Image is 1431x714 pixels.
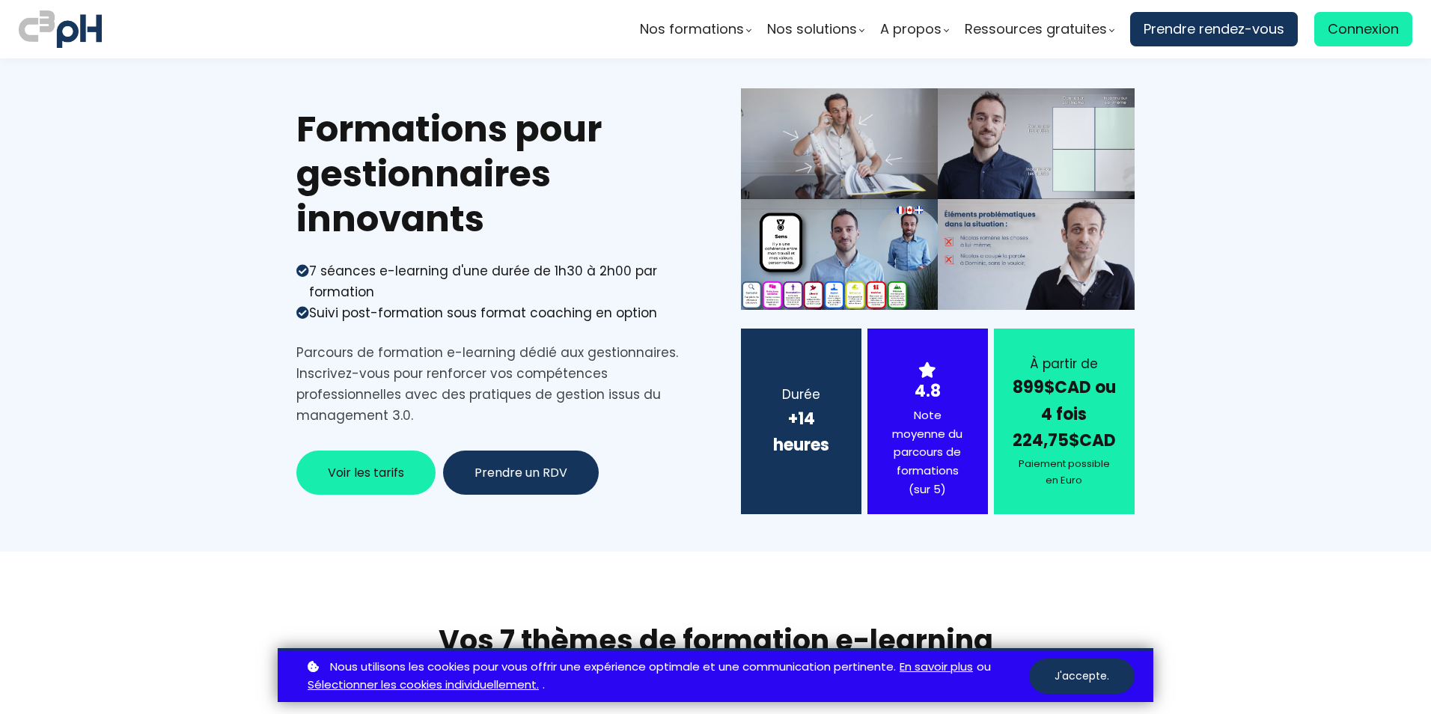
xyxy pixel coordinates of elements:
p: ou . [304,658,1029,695]
span: Connexion [1328,18,1399,40]
h1: Formations pour gestionnaires innovants [296,107,690,242]
h1: Vos 7 thèmes de formation e-learning [296,623,1135,659]
span: A propos [880,18,942,40]
span: Nos solutions [767,18,857,40]
div: Paiement possible en Euro [1013,456,1116,489]
a: Connexion [1314,12,1412,46]
div: Note moyenne du parcours de formations (sur 5) [886,406,968,499]
div: Durée [760,384,842,405]
span: Ressources gratuites [965,18,1107,40]
span: Prendre un RDV [475,463,567,482]
button: Prendre un RDV [443,451,599,495]
span: Nos formations [640,18,744,40]
button: Voir les tarifs [296,451,436,495]
button: J'accepte. [1029,659,1135,694]
div: Suivi post-formation sous format coaching en option [309,302,657,323]
a: Prendre rendez-vous [1130,12,1298,46]
strong: 4.8 [915,379,941,403]
div: 7 séances e-learning d'une durée de 1h30 à 2h00 par formation [309,260,690,302]
div: Parcours de formation e-learning dédié aux gestionnaires. Inscrivez-vous pour renforcer vos compé... [296,342,690,426]
b: +14 heures [773,407,829,457]
div: À partir de [1013,353,1116,374]
span: Prendre rendez-vous [1144,18,1284,40]
span: Nous utilisons les cookies pour vous offrir une expérience optimale et une communication pertinente. [330,658,896,677]
a: En savoir plus [900,658,973,677]
strong: 899$CAD ou 4 fois 224,75$CAD [1013,376,1116,451]
img: logo C3PH [19,7,102,51]
span: Voir les tarifs [328,463,404,482]
a: Sélectionner les cookies individuellement. [308,676,539,695]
